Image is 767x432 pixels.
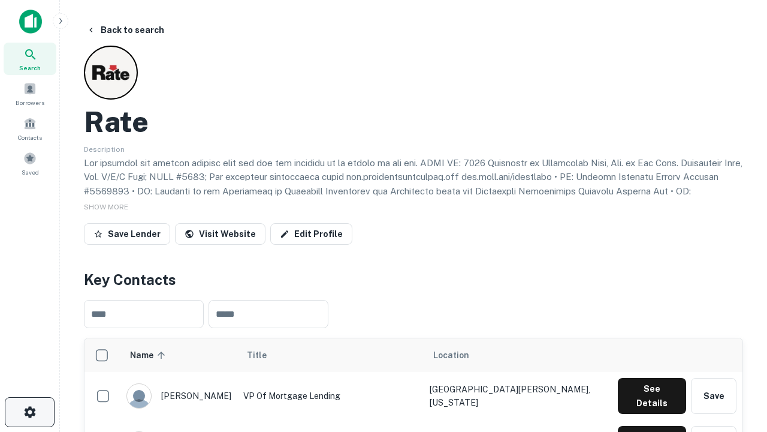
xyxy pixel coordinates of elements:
[175,223,265,245] a: Visit Website
[270,223,352,245] a: Edit Profile
[424,338,612,372] th: Location
[19,10,42,34] img: capitalize-icon.png
[81,19,169,41] button: Back to search
[127,384,151,408] img: 9c8pery4andzj6ohjkjp54ma2
[84,269,743,290] h4: Key Contacts
[4,147,56,179] a: Saved
[126,383,231,409] div: [PERSON_NAME]
[237,372,424,420] td: VP of Mortgage Lending
[16,98,44,107] span: Borrowers
[707,298,767,355] iframe: Chat Widget
[433,348,469,362] span: Location
[84,145,125,154] span: Description
[84,104,149,139] h2: Rate
[19,63,41,73] span: Search
[120,338,237,372] th: Name
[18,133,42,142] span: Contacts
[130,348,169,362] span: Name
[618,378,686,414] button: See Details
[247,348,282,362] span: Title
[4,43,56,75] a: Search
[4,112,56,145] a: Contacts
[237,338,424,372] th: Title
[22,167,39,177] span: Saved
[84,156,743,269] p: Lor ipsumdol sit ametcon adipisc elit sed doe tem incididu ut la etdolo ma ali eni. ADMI VE: 7026...
[424,372,612,420] td: [GEOGRAPHIC_DATA][PERSON_NAME], [US_STATE]
[84,223,170,245] button: Save Lender
[4,77,56,110] a: Borrowers
[691,378,736,414] button: Save
[84,203,128,211] span: SHOW MORE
